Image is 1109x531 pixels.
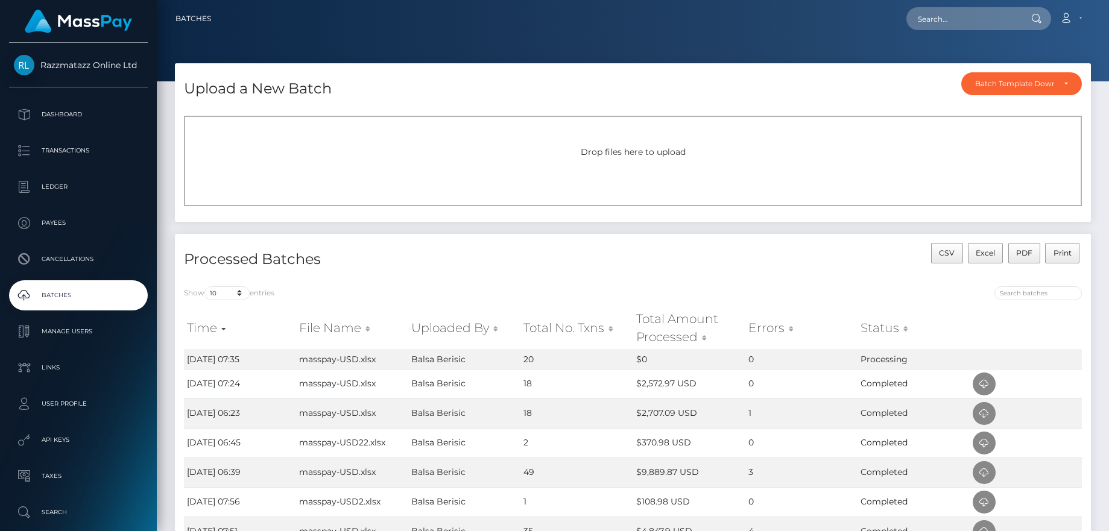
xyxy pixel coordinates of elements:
[968,243,1003,263] button: Excel
[25,10,132,33] img: MassPay Logo
[633,428,745,457] td: $370.98 USD
[9,136,148,166] a: Transactions
[408,369,520,398] td: Balsa Berisic
[961,72,1082,95] button: Batch Template Download
[520,487,633,517] td: 1
[9,425,148,455] a: API Keys
[858,487,970,517] td: Completed
[14,214,143,232] p: Payees
[184,78,332,99] h4: Upload a New Batch
[14,250,143,268] p: Cancellations
[939,248,955,257] span: CSV
[9,353,148,383] a: Links
[14,286,143,304] p: Batches
[633,487,745,517] td: $108.98 USD
[296,457,408,487] td: masspay-USD.xlsx
[858,428,970,457] td: Completed
[633,457,745,487] td: $9,889.87 USD
[184,487,296,517] td: [DATE] 07:56
[520,398,633,428] td: 18
[858,398,970,428] td: Completed
[520,369,633,398] td: 18
[520,428,633,457] td: 2
[408,398,520,428] td: Balsa Berisic
[408,428,520,457] td: Balsa Berisic
[9,389,148,419] a: User Profile
[14,142,143,160] p: Transactions
[858,457,970,487] td: Completed
[296,398,408,428] td: masspay-USD.xlsx
[14,359,143,377] p: Links
[581,146,686,157] span: Drop files here to upload
[1045,243,1079,263] button: Print
[1054,248,1072,257] span: Print
[1008,243,1041,263] button: PDF
[745,428,858,457] td: 0
[204,286,250,300] select: Showentries
[858,369,970,398] td: Completed
[14,178,143,196] p: Ledger
[296,307,408,350] th: File Name: activate to sort column ascending
[745,350,858,369] td: 0
[9,280,148,310] a: Batches
[931,243,963,263] button: CSV
[975,79,1054,89] div: Batch Template Download
[858,307,970,350] th: Status: activate to sort column ascending
[14,105,143,124] p: Dashboard
[184,286,274,300] label: Show entries
[520,307,633,350] th: Total No. Txns: activate to sort column ascending
[408,307,520,350] th: Uploaded By: activate to sort column ascending
[994,286,1082,300] input: Search batches
[520,350,633,369] td: 20
[976,248,995,257] span: Excel
[745,398,858,428] td: 1
[184,350,296,369] td: [DATE] 07:35
[14,467,143,485] p: Taxes
[745,487,858,517] td: 0
[14,322,143,341] p: Manage Users
[633,398,745,428] td: $2,707.09 USD
[9,461,148,491] a: Taxes
[9,497,148,527] a: Search
[184,249,624,270] h4: Processed Batches
[408,487,520,517] td: Balsa Berisic
[184,307,296,350] th: Time: activate to sort column ascending
[9,60,148,71] span: Razzmatazz Online Ltd
[175,6,211,31] a: Batches
[9,172,148,202] a: Ledger
[184,398,296,428] td: [DATE] 06:23
[9,208,148,238] a: Payees
[1016,248,1032,257] span: PDF
[9,244,148,274] a: Cancellations
[14,55,34,75] img: Razzmatazz Online Ltd
[184,457,296,487] td: [DATE] 06:39
[296,369,408,398] td: masspay-USD.xlsx
[520,457,633,487] td: 49
[9,99,148,130] a: Dashboard
[296,487,408,517] td: masspay-USD2.xlsx
[184,369,296,398] td: [DATE] 07:24
[633,369,745,398] td: $2,572.97 USD
[9,316,148,347] a: Manage Users
[14,503,143,521] p: Search
[745,457,858,487] td: 3
[184,428,296,457] td: [DATE] 06:45
[14,431,143,449] p: API Keys
[633,307,745,350] th: Total Amount Processed: activate to sort column ascending
[858,350,970,369] td: Processing
[296,428,408,457] td: masspay-USD22.xlsx
[633,350,745,369] td: $0
[745,369,858,398] td: 0
[14,395,143,413] p: User Profile
[408,350,520,369] td: Balsa Berisic
[906,7,1020,30] input: Search...
[745,307,858,350] th: Errors: activate to sort column ascending
[296,350,408,369] td: masspay-USD.xlsx
[408,457,520,487] td: Balsa Berisic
